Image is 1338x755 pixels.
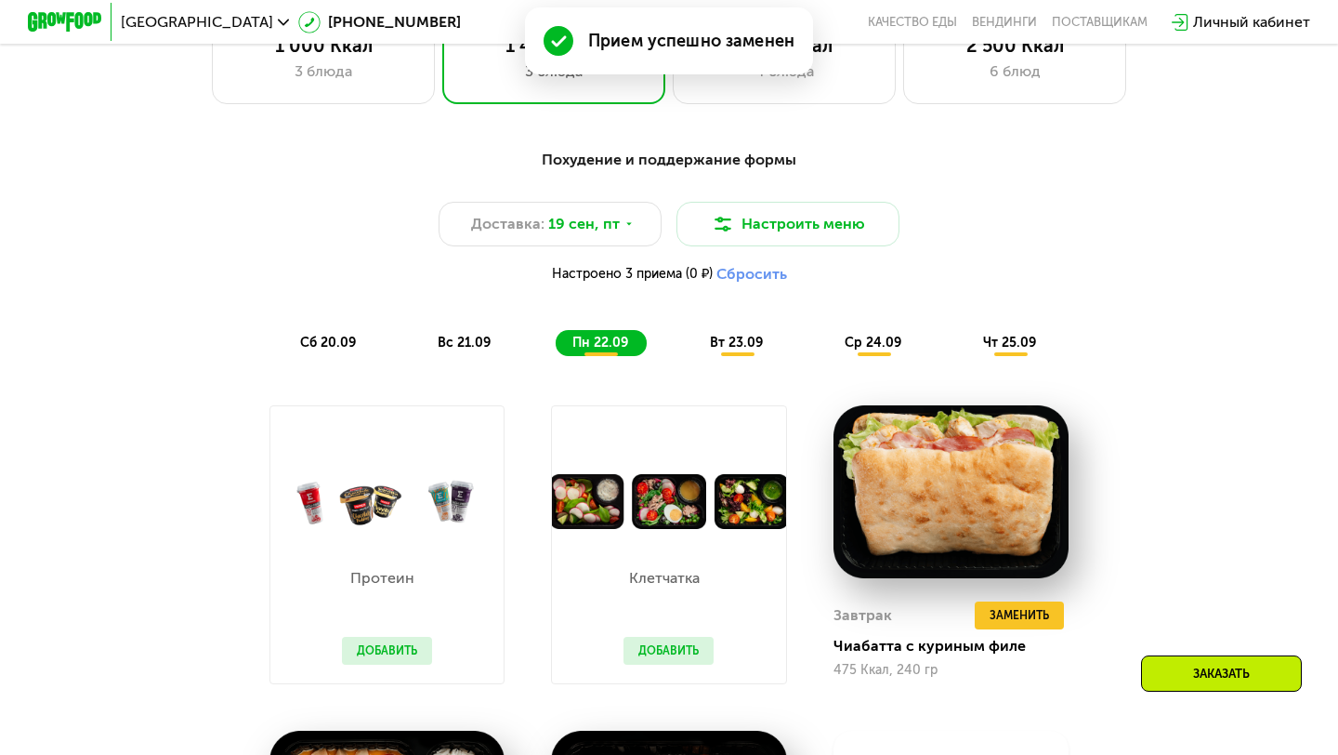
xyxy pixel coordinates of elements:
a: [PHONE_NUMBER] [298,11,461,33]
span: Настроено 3 приема (0 ₽) [552,268,713,281]
div: Личный кабинет [1193,11,1310,33]
button: Заменить [975,602,1064,629]
button: Добавить [623,637,714,665]
div: 3 блюда [462,60,646,83]
span: [GEOGRAPHIC_DATA] [121,15,273,30]
span: вс 21.09 [438,335,491,351]
div: поставщикам [1052,15,1148,30]
span: вт 23.09 [710,335,763,351]
div: 3 блюда [231,60,415,83]
div: Завтрак [833,602,892,629]
p: Клетчатка [623,571,704,586]
span: 19 сен, пт [548,213,620,235]
span: Доставка: [471,213,544,235]
div: 475 Ккал, 240 гр [833,663,1069,678]
div: 1 000 Ккал [231,34,415,57]
div: Прием успешно заменен [588,30,794,52]
div: Чиабатта с куриным филе [833,637,1083,656]
span: чт 25.09 [983,335,1036,351]
a: Вендинги [972,15,1037,30]
div: 6 блюд [923,60,1107,83]
button: Настроить меню [676,202,899,246]
div: 1 400 Ккал [462,34,646,57]
a: Качество еды [868,15,957,30]
span: Заменить [990,606,1049,625]
span: сб 20.09 [300,335,356,351]
div: Заказать [1141,656,1302,692]
img: Success [544,26,573,56]
button: Добавить [342,637,432,665]
span: пн 22.09 [572,335,628,351]
div: 2 500 Ккал [923,34,1107,57]
div: Похудение и поддержание формы [119,149,1219,172]
p: Протеин [342,571,423,586]
button: Сбросить [716,265,787,284]
span: ср 24.09 [845,335,901,351]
